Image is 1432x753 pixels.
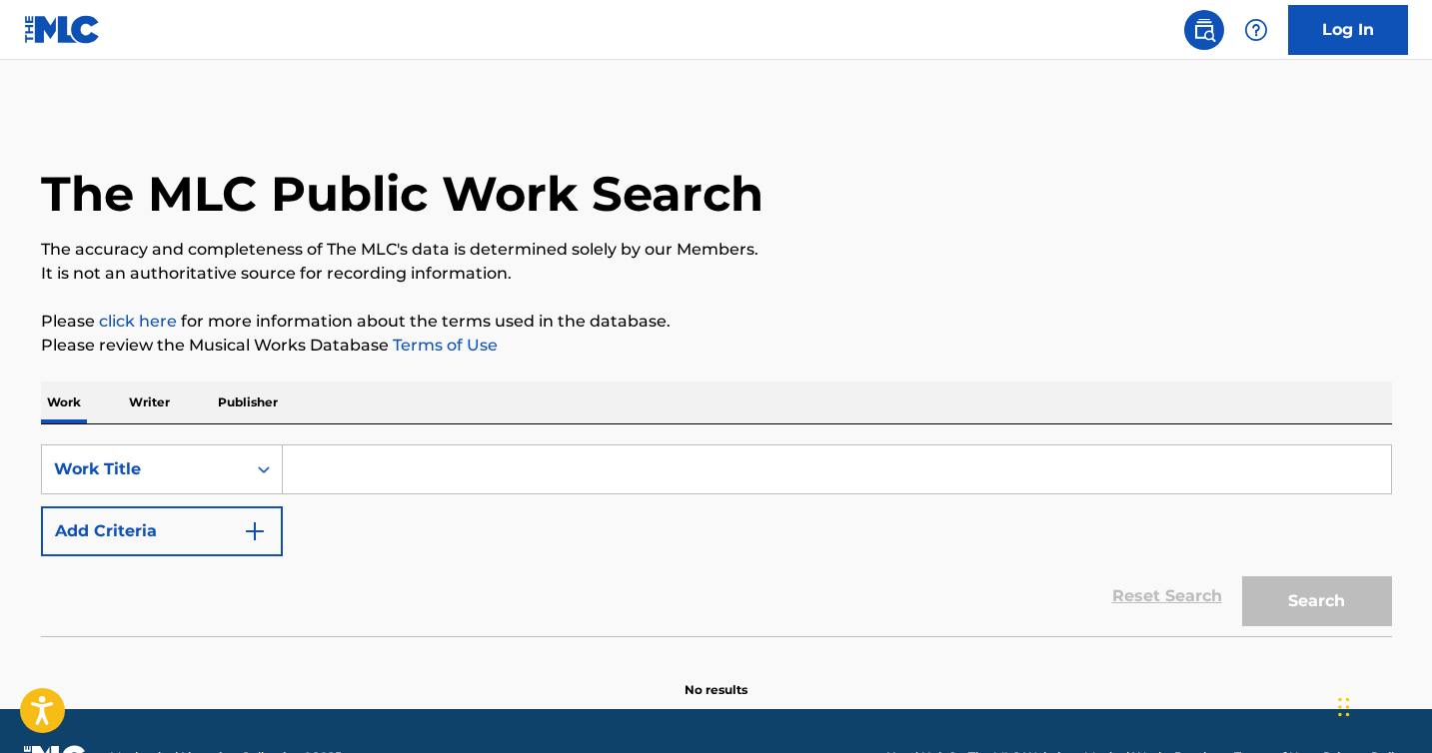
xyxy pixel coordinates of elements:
form: Search Form [41,444,1392,636]
img: MLC Logo [24,15,101,44]
p: It is not an authoritative source for recording information. [41,262,1392,286]
img: help [1244,18,1268,42]
a: Terms of Use [389,336,498,355]
img: 9d2ae6d4665cec9f34b9.svg [243,519,267,543]
p: Please review the Musical Works Database [41,334,1392,358]
div: Arrastrar [1338,677,1350,737]
img: search [1192,18,1216,42]
button: Add Criteria [41,506,283,556]
a: click here [99,312,177,331]
p: Work [41,381,87,423]
a: Public Search [1184,10,1224,50]
div: Widget de chat [1332,657,1432,753]
a: Log In [1288,5,1408,55]
iframe: Resource Center [1376,473,1432,634]
p: Writer [123,381,176,423]
div: Work Title [54,457,234,481]
p: The accuracy and completeness of The MLC's data is determined solely by our Members. [41,238,1392,262]
iframe: Chat Widget [1332,657,1432,753]
p: Please for more information about the terms used in the database. [41,310,1392,334]
p: Publisher [212,381,284,423]
h1: The MLC Public Work Search [41,164,763,224]
p: No results [685,657,747,699]
div: Help [1236,10,1276,50]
